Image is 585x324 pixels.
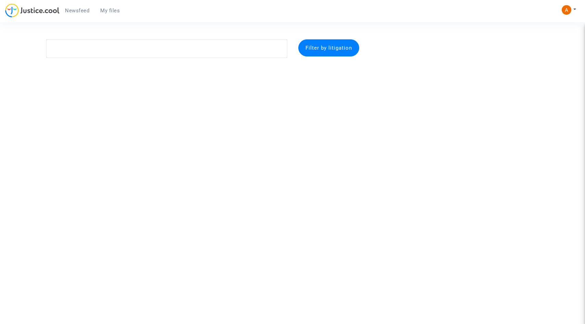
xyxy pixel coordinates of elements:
[305,45,352,51] span: Filter by litigation
[95,5,125,16] a: My files
[60,5,95,16] a: Newsfeed
[65,8,89,14] span: Newsfeed
[100,8,120,14] span: My files
[562,5,571,15] img: ACg8ocKVT9zOMzNaKO6PaRkgDqk03EFHy1P5Y5AL6ZaxNjCEAprSaQ=s96-c
[5,3,60,17] img: jc-logo.svg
